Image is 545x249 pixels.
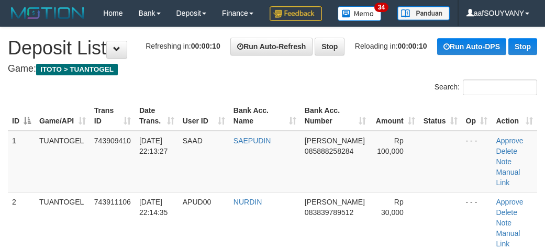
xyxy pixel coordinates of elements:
[135,101,179,131] th: Date Trans.: activate to sort column ascending
[496,229,520,248] a: Manual Link
[370,101,419,131] th: Amount: activate to sort column ascending
[301,101,370,131] th: Bank Acc. Number: activate to sort column ascending
[377,137,404,155] span: Rp 100,000
[496,198,523,206] a: Approve
[374,3,388,12] span: 34
[315,38,344,55] a: Stop
[139,137,168,155] span: [DATE] 22:13:27
[94,137,131,145] span: 743909410
[419,101,462,131] th: Status: activate to sort column ascending
[183,198,211,206] span: APUD00
[8,131,35,193] td: 1
[496,208,517,217] a: Delete
[381,198,404,217] span: Rp 30,000
[35,101,90,131] th: Game/API: activate to sort column ascending
[462,101,492,131] th: Op: activate to sort column ascending
[496,147,517,155] a: Delete
[90,101,135,131] th: Trans ID: activate to sort column ascending
[183,137,203,145] span: SAAD
[94,198,131,206] span: 743911106
[8,38,537,59] h1: Deposit List
[36,64,118,75] span: ITOTO > TUANTOGEL
[496,157,511,166] a: Note
[8,64,537,74] h4: Game:
[230,38,313,55] a: Run Auto-Refresh
[462,131,492,193] td: - - -
[508,38,537,55] a: Stop
[397,6,450,20] img: panduan.png
[492,101,537,131] th: Action: activate to sort column ascending
[146,42,220,50] span: Refreshing in:
[233,137,271,145] a: SAEPUDIN
[270,6,322,21] img: Feedback.jpg
[496,219,511,227] a: Note
[139,198,168,217] span: [DATE] 22:14:35
[496,168,520,187] a: Manual Link
[233,198,262,206] a: NURDIN
[8,5,87,21] img: MOTION_logo.png
[305,208,353,217] span: Copy 083839789512 to clipboard
[437,38,506,55] a: Run Auto-DPS
[191,42,220,50] strong: 00:00:10
[338,6,382,21] img: Button%20Memo.svg
[305,198,365,206] span: [PERSON_NAME]
[305,147,353,155] span: Copy 085888258284 to clipboard
[355,42,427,50] span: Reloading in:
[496,137,523,145] a: Approve
[463,80,537,95] input: Search:
[179,101,229,131] th: User ID: activate to sort column ascending
[35,131,90,193] td: TUANTOGEL
[229,101,301,131] th: Bank Acc. Name: activate to sort column ascending
[8,101,35,131] th: ID: activate to sort column descending
[435,80,537,95] label: Search:
[305,137,365,145] span: [PERSON_NAME]
[398,42,427,50] strong: 00:00:10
